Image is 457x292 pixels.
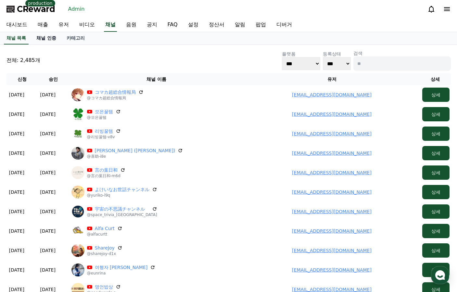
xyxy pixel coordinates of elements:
[422,107,450,121] button: 상세
[40,189,56,195] p: [DATE]
[4,32,29,44] a: 채널 목록
[353,50,451,56] p: 검색
[422,189,450,195] a: 상세
[422,165,450,180] button: 상세
[95,147,175,154] a: [PERSON_NAME] ([PERSON_NAME])
[43,206,84,222] a: 대화
[422,228,450,234] a: 상세
[292,228,372,234] a: [EMAIL_ADDRESS][DOMAIN_NAME]
[40,150,56,156] p: [DATE]
[271,18,297,32] a: 디버거
[422,263,450,277] button: 상세
[422,248,450,253] a: 상세
[71,127,84,140] img: 리빙꿀템
[95,264,148,271] a: 여행자 [PERSON_NAME]
[6,4,55,14] a: CReward
[292,170,372,175] a: [EMAIL_ADDRESS][DOMAIN_NAME]
[323,51,351,57] p: 등록상태
[9,169,24,176] p: [DATE]
[9,91,24,98] p: [DATE]
[100,215,108,221] span: 설정
[422,243,450,258] button: 상세
[71,225,84,237] img: Alfa Curt
[104,18,117,32] a: 채널
[87,193,157,198] p: @yuriko-l9q
[66,4,87,14] a: Admin
[9,247,24,254] p: [DATE]
[95,245,115,251] a: ShareJoy
[422,127,450,141] button: 상세
[87,95,144,101] p: @コマカ超総合情報局
[40,267,56,273] p: [DATE]
[9,189,24,195] p: [DATE]
[204,18,230,32] a: 정산서
[292,131,372,136] a: [EMAIL_ADDRESS][DOMAIN_NAME]
[121,18,142,32] a: 음원
[95,284,113,290] a: 명언밥상
[292,92,372,97] a: [EMAIL_ADDRESS][DOMAIN_NAME]
[244,73,420,85] th: 유저
[71,108,84,121] img: 모은꿀템
[422,185,450,199] button: 상세
[422,92,450,97] a: 상세
[292,267,372,273] a: [EMAIL_ADDRESS][DOMAIN_NAME]
[71,205,84,218] img: 宇宙の不思議チャンネル
[250,18,271,32] a: 팝업
[6,73,38,85] th: 신청
[95,167,118,173] a: 言の葉日和
[71,186,84,199] img: よけいなお世話チャンネル
[87,115,121,120] p: @모은꿀템
[95,206,149,212] a: 宇宙の不思議チャンネル
[9,208,24,215] p: [DATE]
[40,111,56,117] p: [DATE]
[292,209,372,214] a: [EMAIL_ADDRESS][DOMAIN_NAME]
[422,209,450,214] a: 상세
[95,108,113,115] a: 모은꿀템
[9,228,24,234] p: [DATE]
[422,224,450,238] button: 상세
[282,51,320,57] p: 플랫폼
[74,18,100,32] a: 비디오
[95,128,113,134] a: 리빙꿀템
[6,56,40,64] p: 전체: 2,485개
[2,206,43,222] a: 홈
[87,212,157,217] p: @space_trivia_[GEOGRAPHIC_DATA]
[422,267,450,273] a: 상세
[38,73,69,85] th: 승인
[422,204,450,219] button: 상세
[32,18,53,32] a: 매출
[183,18,204,32] a: 설정
[292,189,372,195] a: [EMAIL_ADDRESS][DOMAIN_NAME]
[230,18,250,32] a: 알림
[9,267,24,273] p: [DATE]
[87,173,125,178] p: @言の葉日和-m6d
[422,151,450,156] a: 상세
[69,73,244,85] th: 채널 이름
[422,170,450,175] a: 상세
[142,18,162,32] a: 공지
[40,228,56,234] p: [DATE]
[95,89,136,95] a: コマカ超総合情報局
[40,91,56,98] p: [DATE]
[162,18,183,32] a: FAQ
[292,151,372,156] a: [EMAIL_ADDRESS][DOMAIN_NAME]
[422,131,450,136] a: 상세
[87,154,183,159] p: @喜助-i8e
[87,251,122,256] p: @sharejoy-d1x
[422,287,450,292] a: 상세
[71,244,84,257] img: ShareJoy
[87,134,121,140] p: @리빙꿀템-v8v
[95,225,115,232] a: Alfa Curt
[40,208,56,215] p: [DATE]
[71,263,84,276] img: 여행자 리나
[292,112,372,117] a: [EMAIL_ADDRESS][DOMAIN_NAME]
[20,215,24,221] span: 홈
[1,18,32,32] a: 대시보드
[9,150,24,156] p: [DATE]
[31,32,61,44] a: 채널 인증
[422,88,450,102] button: 상세
[40,247,56,254] p: [DATE]
[71,166,84,179] img: 言の葉日和
[422,146,450,160] button: 상세
[61,32,90,44] a: 카테고리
